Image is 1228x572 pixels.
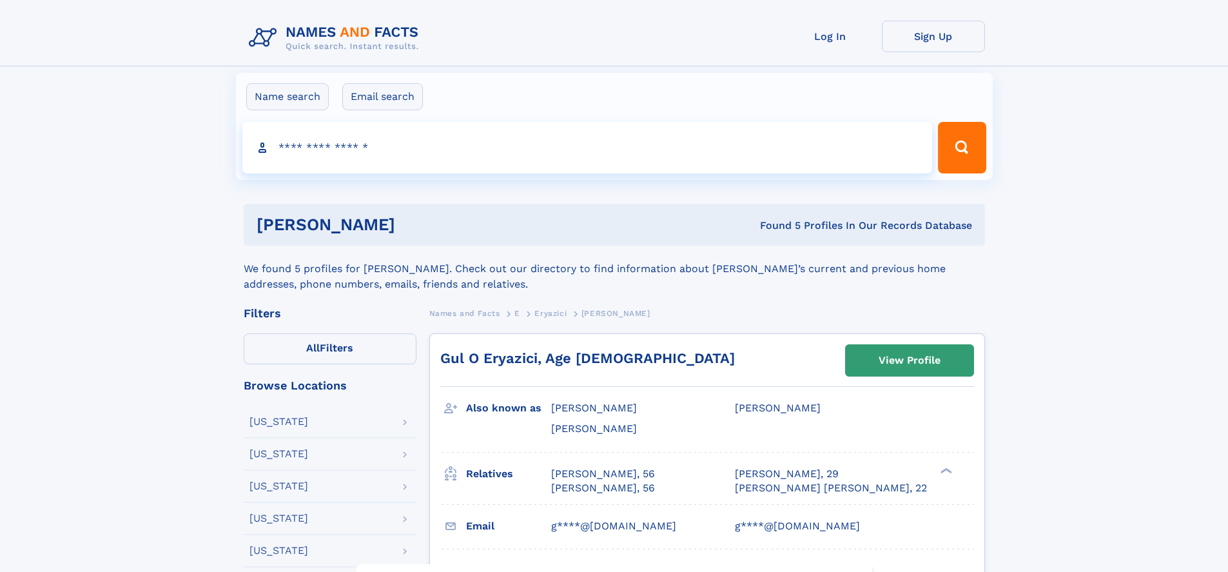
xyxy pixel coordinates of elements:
div: Found 5 Profiles In Our Records Database [578,219,972,233]
span: [PERSON_NAME] [735,402,821,414]
a: Sign Up [882,21,985,52]
h3: Relatives [466,463,551,485]
label: Name search [246,83,329,110]
h3: Email [466,515,551,537]
a: [PERSON_NAME], 56 [551,467,655,481]
a: [PERSON_NAME] [PERSON_NAME], 22 [735,481,927,495]
span: All [306,342,320,354]
div: Filters [244,308,416,319]
h3: Also known as [466,397,551,419]
input: search input [242,122,933,173]
a: Log In [779,21,882,52]
a: Names and Facts [429,305,500,321]
label: Email search [342,83,423,110]
label: Filters [244,333,416,364]
a: Gul O Eryazici, Age [DEMOGRAPHIC_DATA] [440,350,735,366]
div: [US_STATE] [249,546,308,556]
div: [US_STATE] [249,449,308,459]
div: View Profile [879,346,940,375]
div: [US_STATE] [249,481,308,491]
span: Eryazici [534,309,567,318]
div: [US_STATE] [249,513,308,524]
a: View Profile [846,345,973,376]
div: ❯ [937,466,953,475]
span: [PERSON_NAME] [551,402,637,414]
a: [PERSON_NAME], 56 [551,481,655,495]
img: Logo Names and Facts [244,21,429,55]
a: Eryazici [534,305,567,321]
div: [US_STATE] [249,417,308,427]
button: Search Button [938,122,986,173]
div: Browse Locations [244,380,416,391]
span: [PERSON_NAME] [581,309,650,318]
a: E [514,305,520,321]
span: [PERSON_NAME] [551,422,637,435]
span: E [514,309,520,318]
h1: [PERSON_NAME] [257,217,578,233]
a: [PERSON_NAME], 29 [735,467,839,481]
div: We found 5 profiles for [PERSON_NAME]. Check out our directory to find information about [PERSON_... [244,246,985,292]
